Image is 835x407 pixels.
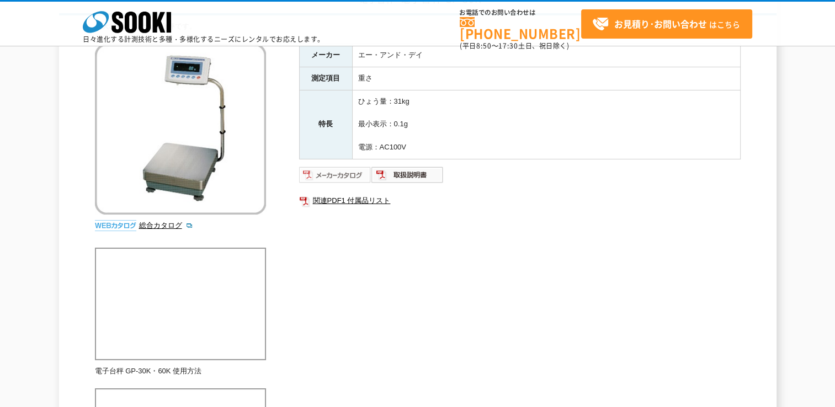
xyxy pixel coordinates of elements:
[299,194,741,208] a: 関連PDF1 付属品リスト
[460,41,569,51] span: (平日 ～ 土日、祝日除く)
[95,366,266,377] p: 電子台秤 GP-30K・60K 使用方法
[299,173,371,181] a: メーカーカタログ
[299,166,371,184] img: メーカーカタログ
[476,41,492,51] span: 8:50
[299,67,352,90] th: 測定項目
[352,67,740,90] td: 重さ
[460,17,581,40] a: [PHONE_NUMBER]
[460,9,581,16] span: お電話でのお問い合わせは
[83,36,325,42] p: 日々進化する計測技術と多種・多様化するニーズにレンタルでお応えします。
[299,44,352,67] th: メーカー
[592,16,740,33] span: はこちら
[371,166,444,184] img: 取扱説明書
[352,90,740,159] td: ひょう量：31kg 最小表示：0.1g 電源：AC100V
[581,9,752,39] a: お見積り･お問い合わせはこちら
[95,44,266,215] img: 電子台秤 GP-30K
[139,221,193,229] a: 総合カタログ
[614,17,707,30] strong: お見積り･お問い合わせ
[371,173,444,181] a: 取扱説明書
[498,41,518,51] span: 17:30
[299,90,352,159] th: 特長
[95,220,136,231] img: webカタログ
[352,44,740,67] td: エー・アンド・デイ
